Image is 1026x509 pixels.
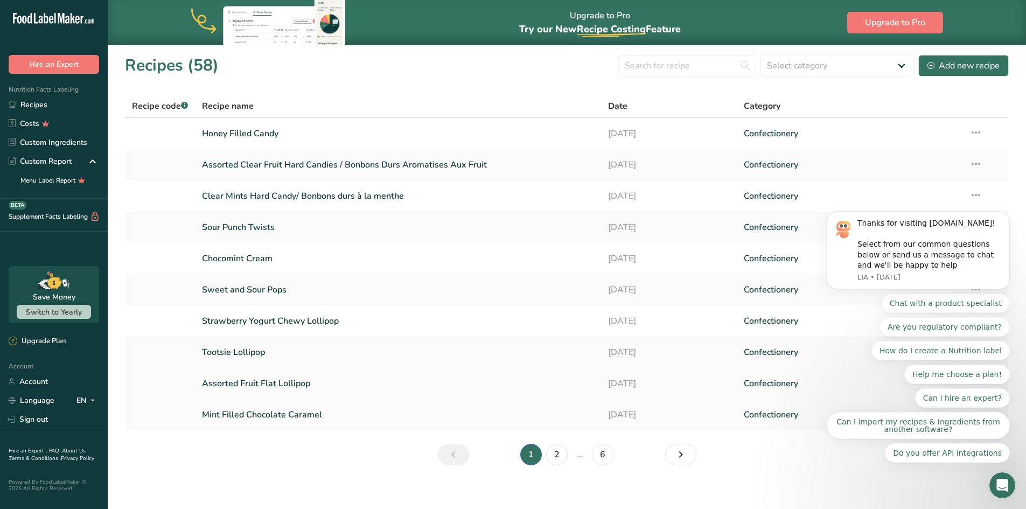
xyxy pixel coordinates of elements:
[608,216,731,239] a: [DATE]
[744,122,957,145] a: Confectionery
[989,472,1015,498] iframe: Intercom live chat
[744,372,957,395] a: Confectionery
[202,341,596,364] a: Tootsie Lollipop
[608,278,731,301] a: [DATE]
[608,403,731,426] a: [DATE]
[744,310,957,332] a: Confectionery
[847,12,943,33] button: Upgrade to Pro
[744,185,957,207] a: Confectionery
[744,247,957,270] a: Confectionery
[26,307,82,317] span: Switch to Yearly
[49,447,62,455] a: FAQ .
[618,55,756,76] input: Search for recipe
[592,444,613,465] a: Page 6.
[608,154,731,176] a: [DATE]
[608,310,731,332] a: [DATE]
[744,278,957,301] a: Confectionery
[9,55,99,74] button: Hire an Expert
[9,479,99,492] div: Powered By FoodLabelMaker © 2025 All Rights Reserved
[9,455,61,462] a: Terms & Conditions .
[519,1,681,45] div: Upgrade to Pro
[744,403,957,426] a: Confectionery
[202,278,596,301] a: Sweet and Sour Pops
[202,216,596,239] a: Sour Punch Twists
[202,310,596,332] a: Strawberry Yogurt Chewy Lollipop
[744,216,957,239] a: Confectionery
[608,185,731,207] a: [DATE]
[202,247,596,270] a: Chocomint Cream
[202,372,596,395] a: Assorted Fruit Flat Lollipop
[438,444,469,465] a: Previous page
[665,444,696,465] a: Next page
[202,154,596,176] a: Assorted Clear Fruit Hard Candies / Bonbons Durs Aromatises Aux Fruit
[744,154,957,176] a: Confectionery
[202,100,254,113] span: Recipe name
[9,447,86,462] a: About Us .
[608,247,731,270] a: [DATE]
[9,201,26,210] div: BETA
[9,336,66,347] div: Upgrade Plan
[17,305,91,319] button: Switch to Yearly
[927,59,1000,72] div: Add new recipe
[9,447,47,455] a: Hire an Expert .
[9,156,72,167] div: Custom Report
[918,55,1009,76] button: Add new recipe
[608,122,731,145] a: [DATE]
[202,122,596,145] a: Honey Filled Candy
[519,23,681,36] span: Try our New Feature
[811,73,1026,480] iframe: Intercom notifications message
[125,53,219,78] h1: Recipes (58)
[744,100,780,113] span: Category
[202,185,596,207] a: Clear Mints Hard Candy/ Bonbons durs à la menthe
[76,394,99,407] div: EN
[61,455,94,462] a: Privacy Policy
[608,100,627,113] span: Date
[132,100,188,112] span: Recipe code
[608,372,731,395] a: [DATE]
[608,341,731,364] a: [DATE]
[9,391,54,410] a: Language
[865,16,925,29] span: Upgrade to Pro
[546,444,568,465] a: Page 2.
[744,341,957,364] a: Confectionery
[33,291,75,303] div: Save Money
[577,23,646,36] span: Recipe Costing
[202,403,596,426] a: Mint Filled Chocolate Caramel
